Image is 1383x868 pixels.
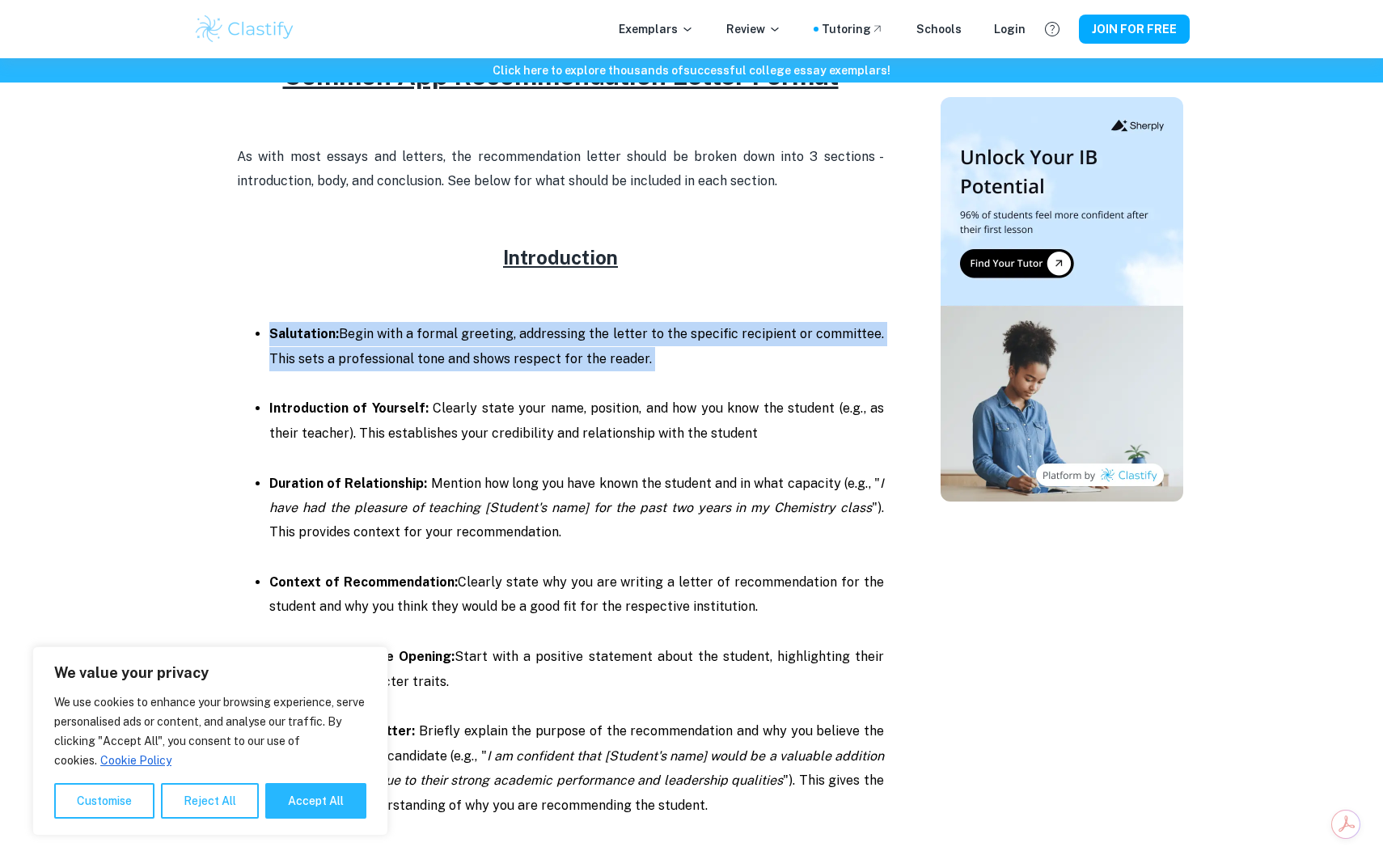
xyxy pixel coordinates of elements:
a: Tutoring [822,20,884,38]
i: I have had the pleasure of teaching [Student's name] for the past two years in my Chemistry class [269,476,884,515]
strong: Context of Recommendation: [269,574,458,590]
div: We value your privacy [32,646,388,836]
strong: Duration of Relationship: [269,476,427,491]
span: "). This gives the reader a clear understanding of why you are recommending the student. [269,773,884,812]
button: Accept All [265,783,366,819]
p: We value your privacy [54,663,366,683]
button: Customise [54,783,154,819]
span: Clearly state your name, position, and how you know the student (e.g., as their teacher). This es... [269,400,884,440]
strong: Salutation: [269,326,339,341]
p: As with most essays and letters, the recommendation letter should be broken down into 3 sections ... [237,145,884,194]
img: Clastify logo [193,13,296,45]
a: Schools [916,20,962,38]
span: Mention how long you have known the student and in what capacity (e.g., " [431,476,880,491]
a: Login [994,20,1026,38]
span: Briefly explain the purpose of the recommendation and why you believe the student is a strong can... [269,723,884,763]
button: JOIN FOR FREE [1079,15,1190,44]
strong: Introduction of Yourself: [269,400,429,416]
p: Exemplars [619,20,694,38]
p: Clearly state why you are writing a letter of recommendation for the student and why you think th... [269,570,884,620]
i: I am confident that [Student's name] would be a valuable addition to your university due to their... [269,748,884,788]
p: We use cookies to enhance your browsing experience, serve personalised ads or content, and analys... [54,692,366,770]
button: Reject All [161,783,259,819]
p: Start with a positive statement about the student, highlighting their strengths or character traits. [269,645,884,694]
img: Thumbnail [941,97,1183,502]
p: Review [726,20,781,38]
a: Cookie Policy [99,753,172,768]
button: Help and Feedback [1038,15,1066,43]
p: Begin with a formal greeting, addressing the letter to the specific recipient or committee. This ... [269,322,884,371]
h6: Click here to explore thousands of successful college essay exemplars ! [3,61,1380,79]
u: Introduction [503,246,618,269]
